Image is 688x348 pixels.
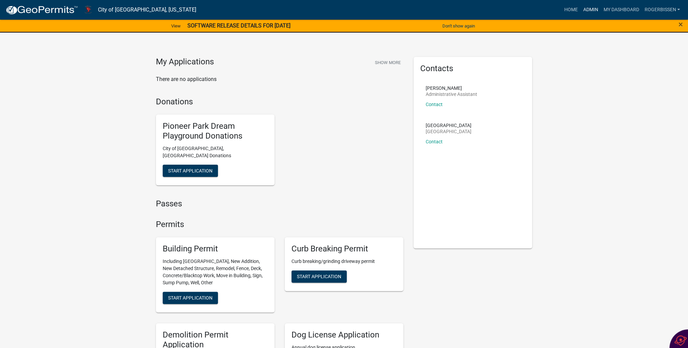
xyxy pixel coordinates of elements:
button: Show More [372,57,403,68]
img: City of Harlan, Iowa [83,5,93,14]
p: Curb breaking/grinding driveway permit [291,258,397,265]
h5: Building Permit [163,244,268,254]
a: Admin [580,3,601,16]
p: Including [GEOGRAPHIC_DATA], New Addition, New Detached Structure, Remodel, Fence, Deck, Concrete... [163,258,268,286]
h5: Pioneer Park Dream Playground Donations [163,121,268,141]
p: Administrative Assistant [426,92,477,97]
p: [PERSON_NAME] [426,86,477,90]
h4: My Applications [156,57,214,67]
a: Contact [426,139,443,144]
p: There are no applications [156,75,403,83]
button: Start Application [163,292,218,304]
h5: Dog License Application [291,330,397,340]
button: Don't show again [440,20,478,32]
a: View [168,20,183,32]
button: Start Application [163,165,218,177]
span: Start Application [168,295,213,301]
span: Start Application [297,274,341,279]
p: [GEOGRAPHIC_DATA] [426,123,471,128]
h4: Permits [156,220,403,229]
p: [GEOGRAPHIC_DATA] [426,129,471,134]
h4: Donations [156,97,403,107]
h4: Passes [156,199,403,209]
a: Contact [426,102,443,107]
a: Home [561,3,580,16]
h5: Curb Breaking Permit [291,244,397,254]
span: × [679,20,683,29]
a: My Dashboard [601,3,642,16]
strong: SOFTWARE RELEASE DETAILS FOR [DATE] [187,22,290,29]
h5: Contacts [420,64,525,74]
p: City of [GEOGRAPHIC_DATA], [GEOGRAPHIC_DATA] Donations [163,145,268,159]
span: Start Application [168,168,213,173]
a: City of [GEOGRAPHIC_DATA], [US_STATE] [98,4,196,16]
button: Start Application [291,270,347,283]
a: RogerBissen [642,3,683,16]
button: Close [679,20,683,28]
